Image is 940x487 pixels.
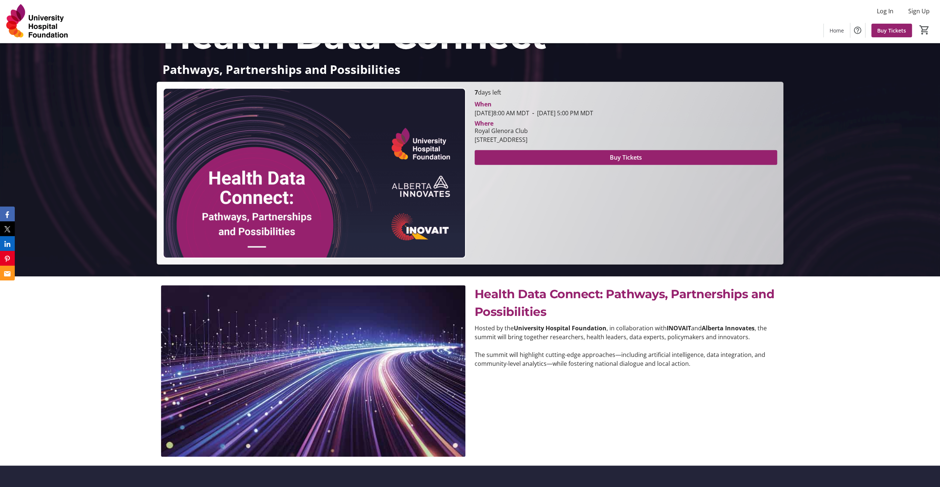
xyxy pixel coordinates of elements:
[475,88,478,96] span: 7
[161,285,465,457] img: undefined
[666,324,691,332] strong: INOVAIT
[475,120,493,126] div: Where
[163,63,777,76] p: Pathways, Partnerships and Possibilities
[4,3,70,40] img: University Hospital Foundation's Logo
[475,135,528,144] div: [STREET_ADDRESS]
[475,109,529,117] span: [DATE] 8:00 AM MDT
[610,153,642,162] span: Buy Tickets
[824,24,850,37] a: Home
[474,287,774,319] span: Health Data Connect: Pathways, Partnerships and Possibilities
[163,88,465,258] img: Campaign CTA Media Photo
[529,109,537,117] span: -
[475,88,777,97] p: days left
[918,23,931,37] button: Cart
[871,24,912,37] a: Buy Tickets
[871,5,899,17] button: Log In
[877,27,906,34] span: Buy Tickets
[474,350,779,368] p: The summit will highlight cutting-edge approaches—including artificial intelligence, data integra...
[902,5,936,17] button: Sign Up
[513,324,606,332] strong: University Hospital Foundation
[475,150,777,165] button: Buy Tickets
[529,109,593,117] span: [DATE] 5:00 PM MDT
[475,100,492,109] div: When
[830,27,844,34] span: Home
[701,324,754,332] strong: Alberta Innovates
[475,126,528,135] div: Royal Glenora Club
[908,7,930,16] span: Sign Up
[163,14,547,58] span: Health Data Connect
[850,23,865,38] button: Help
[877,7,893,16] span: Log In
[474,324,779,341] p: Hosted by the , in collaboration with and , the summit will bring together researchers, health le...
